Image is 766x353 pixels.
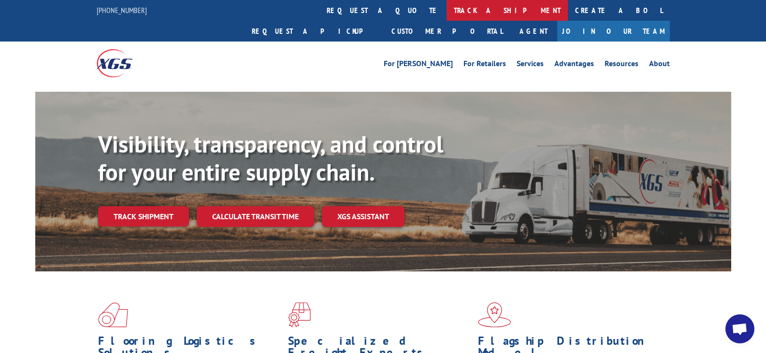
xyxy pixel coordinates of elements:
[384,60,453,71] a: For [PERSON_NAME]
[245,21,384,42] a: Request a pickup
[725,314,754,343] div: Open chat
[98,302,128,327] img: xgs-icon-total-supply-chain-intelligence-red
[197,206,314,227] a: Calculate transit time
[605,60,638,71] a: Resources
[517,60,544,71] a: Services
[554,60,594,71] a: Advantages
[649,60,670,71] a: About
[97,5,147,15] a: [PHONE_NUMBER]
[478,302,511,327] img: xgs-icon-flagship-distribution-model-red
[288,302,311,327] img: xgs-icon-focused-on-flooring-red
[98,206,189,226] a: Track shipment
[322,206,405,227] a: XGS ASSISTANT
[557,21,670,42] a: Join Our Team
[463,60,506,71] a: For Retailers
[98,129,443,187] b: Visibility, transparency, and control for your entire supply chain.
[510,21,557,42] a: Agent
[384,21,510,42] a: Customer Portal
